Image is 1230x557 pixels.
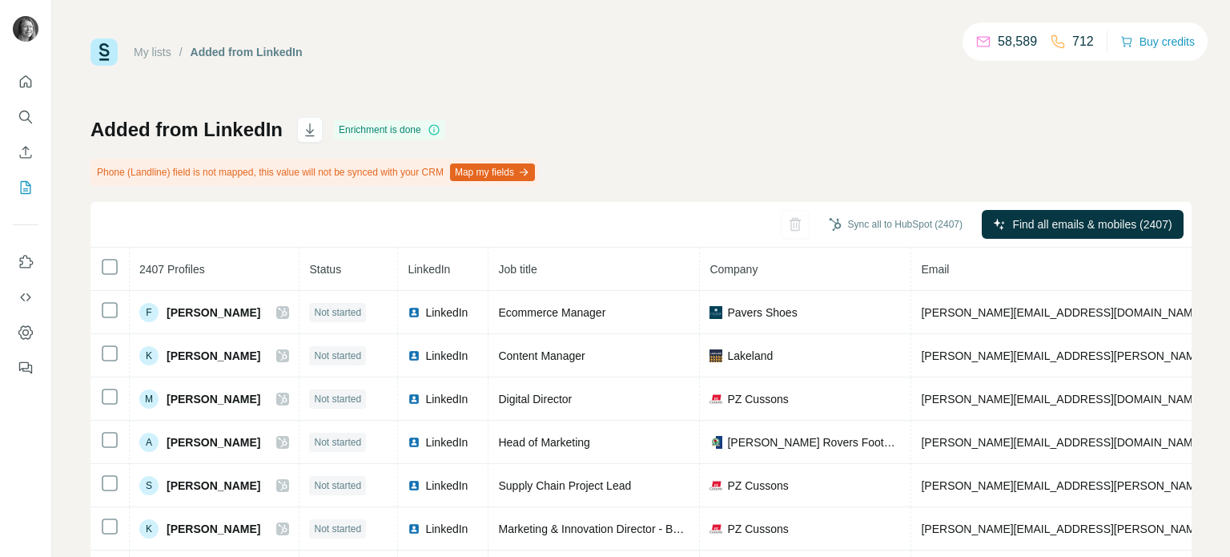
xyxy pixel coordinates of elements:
img: LinkedIn logo [408,349,420,362]
img: Surfe Logo [90,38,118,66]
span: [PERSON_NAME][EMAIL_ADDRESS][DOMAIN_NAME] [921,393,1203,406]
span: Not started [314,522,361,536]
span: LinkedIn [425,348,468,364]
div: K [139,346,159,365]
button: Search [13,103,38,131]
span: Email [921,263,949,276]
li: / [179,44,183,60]
img: company-logo [709,436,722,449]
span: Head of Marketing [498,436,589,449]
img: company-logo [709,523,722,535]
button: Dashboard [13,318,38,347]
span: LinkedIn [425,478,468,494]
div: F [139,303,159,322]
span: Company [709,263,758,276]
img: Avatar [13,16,38,42]
span: [PERSON_NAME][EMAIL_ADDRESS][DOMAIN_NAME] [921,436,1203,449]
img: company-logo [709,479,722,492]
button: Enrich CSV [13,138,38,167]
span: PZ Cussons [727,521,788,537]
button: Feedback [13,353,38,382]
p: 58,589 [998,32,1037,51]
h1: Added from LinkedIn [90,117,283,143]
span: Lakeland [727,348,773,364]
span: Not started [314,305,361,320]
span: Not started [314,435,361,450]
span: Supply Chain Project Lead [498,479,631,492]
img: LinkedIn logo [408,306,420,319]
img: company-logo [709,349,722,362]
span: [PERSON_NAME] [167,478,260,494]
span: Not started [314,392,361,406]
span: Content Manager [498,349,585,362]
div: M [139,389,159,409]
span: [PERSON_NAME][EMAIL_ADDRESS][DOMAIN_NAME] [921,306,1203,319]
span: Not started [314,349,361,363]
button: My lists [13,173,38,202]
span: Pavers Shoes [727,305,797,321]
span: [PERSON_NAME] [167,434,260,450]
img: LinkedIn logo [408,393,420,406]
p: 712 [1072,32,1094,51]
span: Find all emails & mobiles (2407) [1012,216,1172,232]
button: Map my fields [450,163,535,181]
span: Not started [314,478,361,493]
div: S [139,476,159,495]
div: K [139,519,159,539]
span: Status [309,263,341,276]
button: Buy credits [1120,30,1195,53]
button: Sync all to HubSpot (2407) [818,212,974,236]
span: [PERSON_NAME] Rovers Football Club [727,434,901,450]
img: LinkedIn logo [408,479,420,492]
span: Marketing & Innovation Director - Beauty, Baby & Personal Care [498,523,816,535]
span: LinkedIn [425,434,468,450]
span: PZ Cussons [727,478,788,494]
img: company-logo [709,393,722,406]
div: Enrichment is done [334,120,445,139]
img: LinkedIn logo [408,523,420,535]
a: My lists [134,46,171,59]
span: LinkedIn [425,305,468,321]
span: Ecommerce Manager [498,306,605,319]
span: PZ Cussons [727,391,788,407]
div: Phone (Landline) field is not mapped, this value will not be synced with your CRM [90,159,538,186]
img: LinkedIn logo [408,436,420,449]
img: company-logo [709,306,722,319]
span: [PERSON_NAME] [167,521,260,537]
button: Use Surfe on LinkedIn [13,248,38,276]
button: Find all emails & mobiles (2407) [982,210,1184,239]
div: Added from LinkedIn [191,44,303,60]
span: 2407 Profiles [139,263,205,276]
span: [PERSON_NAME] [167,348,260,364]
span: [PERSON_NAME] [167,305,260,321]
button: Quick start [13,67,38,96]
span: LinkedIn [425,391,468,407]
span: Digital Director [498,393,572,406]
div: A [139,433,159,452]
span: LinkedIn [425,521,468,537]
span: Job title [498,263,537,276]
span: [PERSON_NAME] [167,391,260,407]
button: Use Surfe API [13,283,38,312]
span: LinkedIn [408,263,450,276]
